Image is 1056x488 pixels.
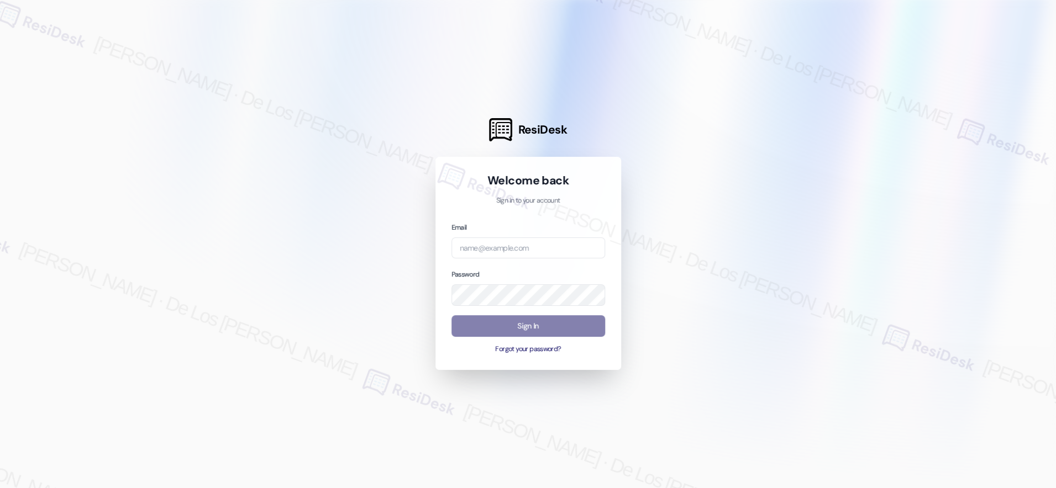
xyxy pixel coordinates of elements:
[489,118,512,141] img: ResiDesk Logo
[451,315,605,337] button: Sign In
[451,196,605,206] p: Sign in to your account
[451,173,605,188] h1: Welcome back
[451,223,467,232] label: Email
[518,122,567,137] span: ResiDesk
[451,270,480,279] label: Password
[451,344,605,354] button: Forgot your password?
[451,237,605,259] input: name@example.com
